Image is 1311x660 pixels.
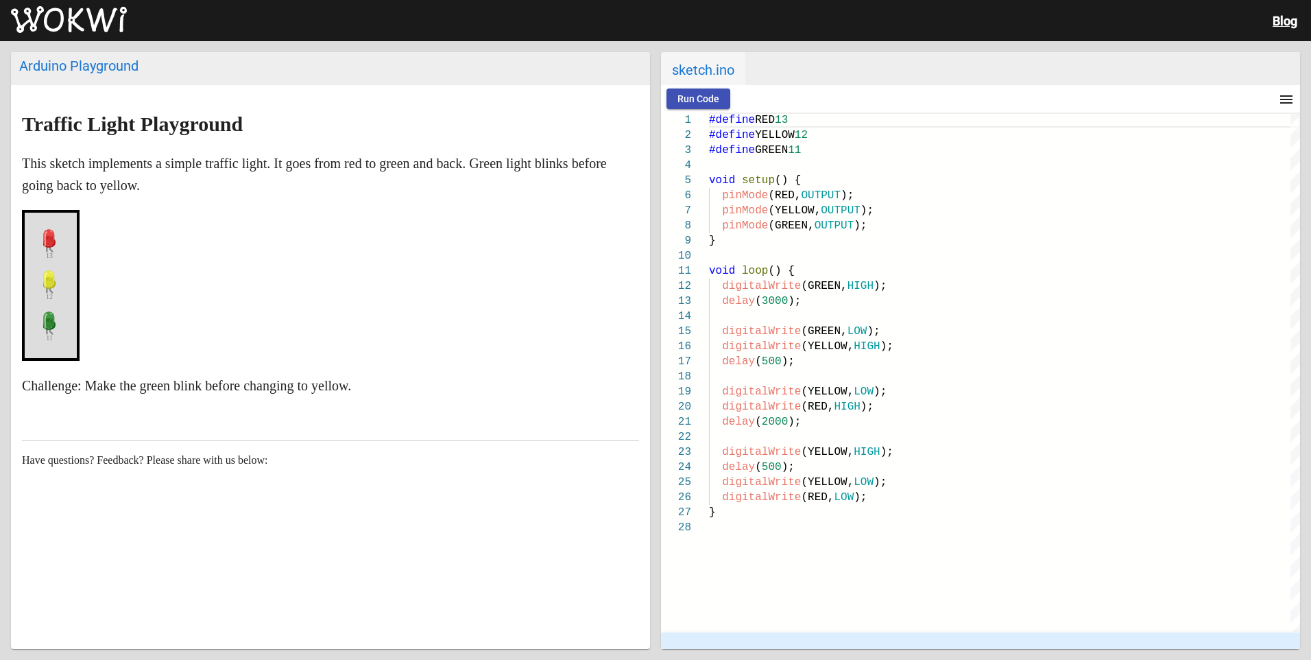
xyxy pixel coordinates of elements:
div: 17 [661,354,691,369]
span: (YELLOW, [801,446,854,458]
span: delay [722,355,755,368]
span: (YELLOW, [801,476,854,488]
p: Challenge: Make the green blink before changing to yellow. [22,375,639,397]
div: 14 [661,309,691,324]
span: } [709,506,716,519]
span: 11 [788,144,801,156]
span: loop [742,265,768,277]
span: (YELLOW, [768,204,821,217]
span: LOW [854,476,874,488]
div: 7 [661,203,691,218]
div: 2 [661,128,691,143]
span: delay [722,461,755,473]
span: ); [880,340,893,353]
span: ( [755,416,762,428]
div: 26 [661,490,691,505]
span: digitalWrite [722,325,801,338]
div: 9 [661,233,691,248]
div: 19 [661,384,691,399]
span: ); [854,491,867,504]
span: digitalWrite [722,476,801,488]
span: digitalWrite [722,401,801,413]
div: 15 [661,324,691,339]
span: HIGH [847,280,874,292]
div: 11 [661,263,691,279]
span: ); [861,204,874,217]
span: #define [709,114,755,126]
span: (GREEN, [801,325,847,338]
textarea: Editor content;Press Alt+F1 for Accessibility Options. [709,113,710,113]
button: Run Code [666,89,730,109]
span: ); [782,355,795,368]
span: (YELLOW, [801,340,854,353]
span: 12 [795,129,808,141]
span: setup [742,174,775,187]
div: 21 [661,414,691,429]
span: ); [874,280,887,292]
span: OUTPUT [821,204,861,217]
span: delay [722,416,755,428]
span: ); [861,401,874,413]
span: 500 [762,355,782,368]
span: #define [709,129,755,141]
p: This sketch implements a simple traffic light. It goes from red to green and back. Green light bl... [22,152,639,196]
span: ); [880,446,893,458]
div: 13 [661,294,691,309]
span: YELLOW [755,129,795,141]
mat-icon: menu [1278,91,1295,108]
span: ( [755,461,762,473]
span: 3000 [762,295,788,307]
span: ( [755,295,762,307]
div: 4 [661,158,691,173]
span: (RED, [801,491,834,504]
img: Wokwi [11,6,127,34]
span: 2000 [762,416,788,428]
span: delay [722,295,755,307]
div: 12 [661,279,691,294]
div: Arduino Playground [19,58,642,74]
div: 18 [661,369,691,384]
span: RED [755,114,775,126]
span: } [709,235,716,247]
span: () { [768,265,794,277]
span: 500 [762,461,782,473]
span: OUTPUT [801,189,841,202]
span: (GREEN, [801,280,847,292]
span: sketch.ino [661,52,745,85]
span: ); [854,220,867,232]
span: void [709,174,735,187]
span: ); [874,476,887,488]
span: ); [788,416,801,428]
span: (RED, [801,401,834,413]
span: ); [867,325,880,338]
div: 5 [661,173,691,188]
span: digitalWrite [722,446,801,458]
div: 6 [661,188,691,203]
div: 3 [661,143,691,158]
span: pinMode [722,204,768,217]
span: pinMode [722,189,768,202]
span: Have questions? Feedback? Please share with us below: [22,454,268,466]
span: (RED, [768,189,801,202]
h1: Traffic Light Playground [22,113,639,135]
span: LOW [834,491,854,504]
span: ); [788,295,801,307]
div: 16 [661,339,691,354]
span: Run Code [677,93,719,104]
span: (GREEN, [768,220,814,232]
span: ( [755,355,762,368]
span: ); [874,386,887,398]
div: 10 [661,248,691,263]
a: Blog [1273,14,1297,28]
span: digitalWrite [722,340,801,353]
div: 22 [661,429,691,445]
div: 28 [661,520,691,535]
span: 13 [775,114,788,126]
span: OUTPUT [815,220,854,232]
div: 20 [661,399,691,414]
span: digitalWrite [722,491,801,504]
div: 27 [661,505,691,520]
span: GREEN [755,144,788,156]
span: LOW [854,386,874,398]
span: #define [709,144,755,156]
